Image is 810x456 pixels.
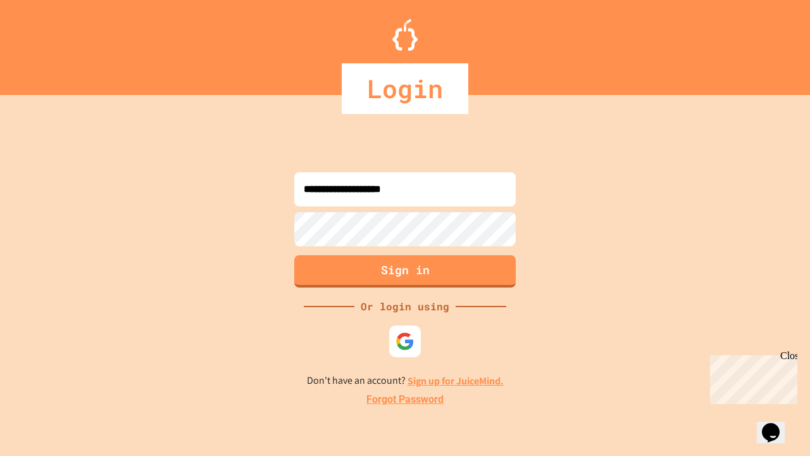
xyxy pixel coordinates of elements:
a: Forgot Password [366,392,444,407]
p: Don't have an account? [307,373,504,389]
a: Sign up for JuiceMind. [408,374,504,388]
iframe: chat widget [757,405,797,443]
div: Or login using [354,299,456,314]
img: google-icon.svg [396,332,414,351]
button: Sign in [294,255,516,288]
iframe: chat widget [705,350,797,404]
div: Login [342,63,468,114]
div: Chat with us now!Close [5,5,87,80]
img: Logo.svg [392,19,418,51]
